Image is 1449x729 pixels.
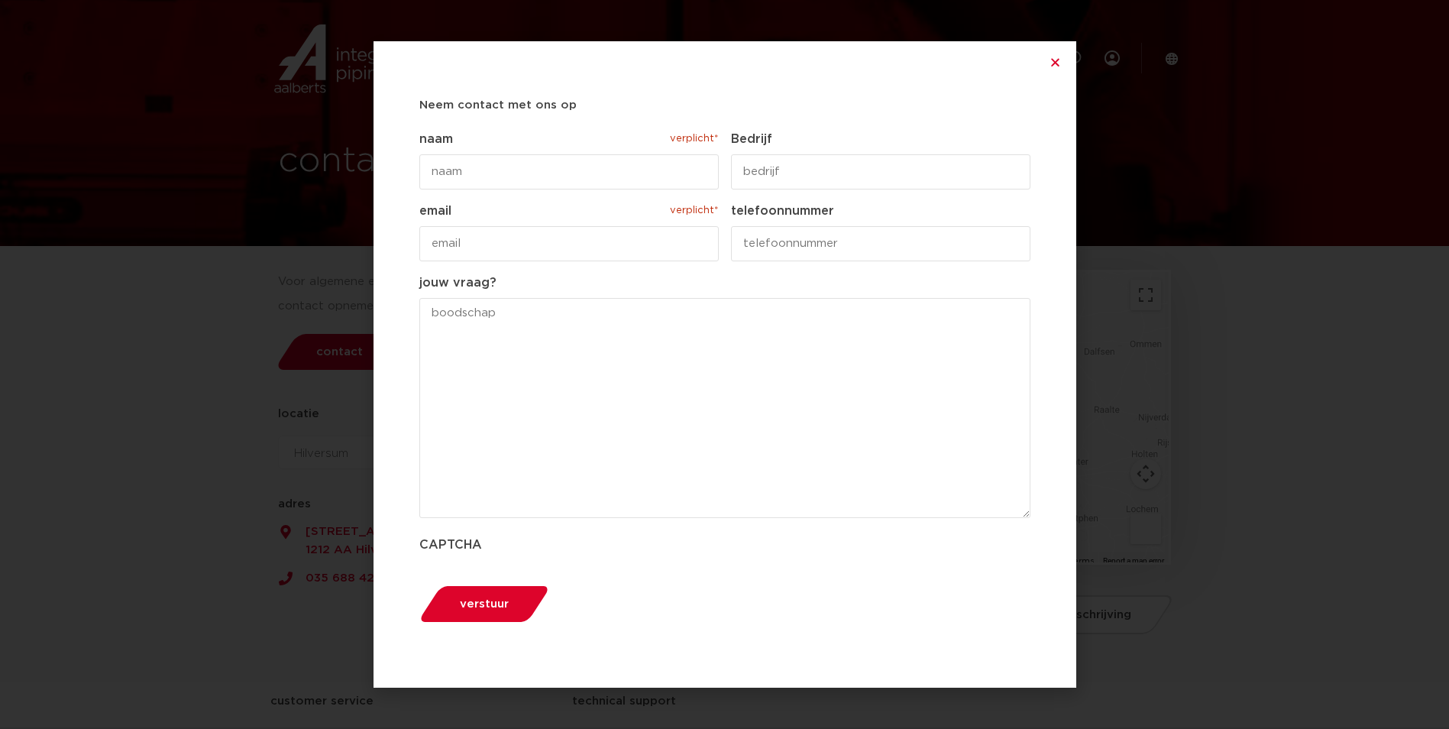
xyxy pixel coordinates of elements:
[419,130,719,148] label: naam
[419,226,719,261] input: email
[419,536,1030,554] label: CAPTCHA
[668,130,719,148] span: verplicht*
[419,154,719,190] input: naam
[419,274,1030,292] label: jouw vraag?
[419,93,1030,118] h5: Neem contact met ons op
[731,202,1030,220] label: telefoonnummer
[1050,57,1061,68] a: Close
[460,598,509,610] span: verstuur
[731,130,1030,148] label: Bedrijf
[414,585,554,624] button: verstuur
[668,202,719,220] span: verplicht*
[731,226,1030,261] input: telefoonnummer
[731,154,1030,190] input: bedrijf
[419,202,719,220] label: email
